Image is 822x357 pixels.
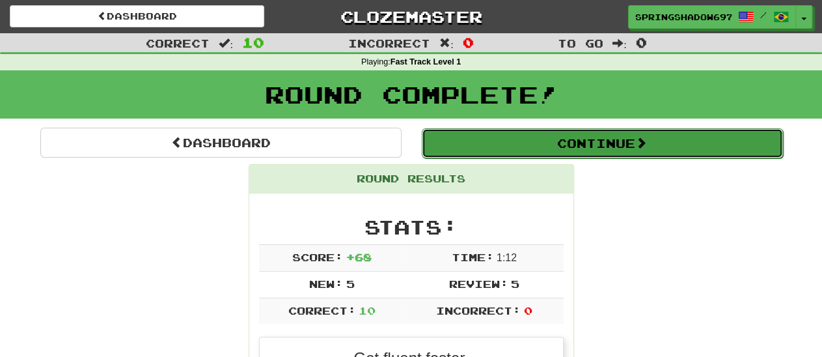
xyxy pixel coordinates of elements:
[309,278,343,290] span: New:
[558,36,603,50] span: To go
[636,35,647,50] span: 0
[40,128,402,158] a: Dashboard
[497,252,517,263] span: 1 : 12
[146,36,210,50] span: Correct
[242,35,264,50] span: 10
[523,304,532,317] span: 0
[612,38,627,49] span: :
[439,38,454,49] span: :
[448,278,508,290] span: Review:
[249,165,573,193] div: Round Results
[511,278,519,290] span: 5
[10,5,264,27] a: Dashboard
[292,251,343,263] span: Score:
[346,251,371,263] span: + 68
[219,38,233,49] span: :
[463,35,474,50] span: 0
[422,128,783,158] button: Continue
[628,5,796,29] a: SpringShadow6973 /
[346,278,354,290] span: 5
[284,5,538,28] a: Clozemaster
[288,304,355,317] span: Correct:
[760,10,767,20] span: /
[359,304,376,317] span: 10
[635,11,732,23] span: SpringShadow6973
[348,36,430,50] span: Incorrect
[5,81,817,107] h1: Round Complete!
[436,304,521,317] span: Incorrect:
[390,57,461,66] strong: Fast Track Level 1
[451,251,493,263] span: Time:
[259,216,564,238] h2: Stats:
